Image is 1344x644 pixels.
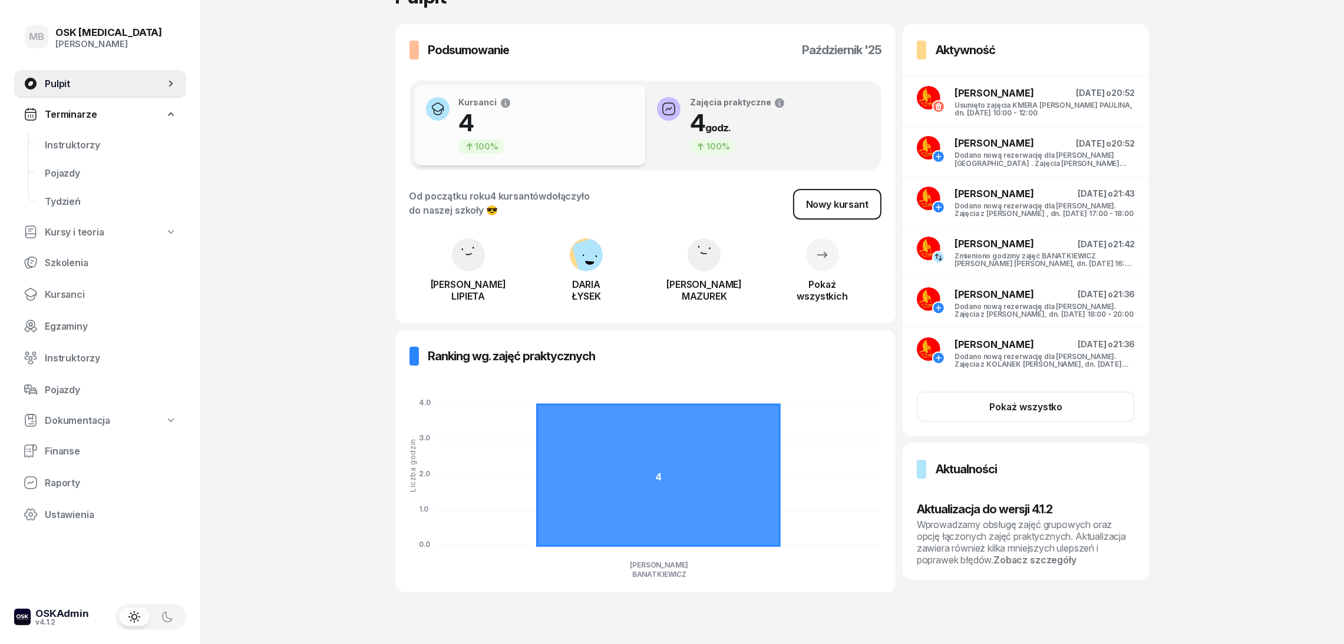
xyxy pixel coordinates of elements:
div: Kursanci [459,97,511,109]
a: [PERSON_NAME]MAZUREK [645,262,763,302]
span: 21:36 [1113,339,1135,349]
div: Dodano nową rezerwację dla [PERSON_NAME][GEOGRAPHIC_DATA] . Zajęcia [PERSON_NAME] PAULINA, dn. [D... [955,151,1135,167]
h3: Ranking wg. zajęć praktycznych [428,347,596,366]
span: Ustawienia [45,509,177,520]
button: Zajęcia praktyczne4godz.100% [645,85,877,165]
div: Dodano nową rezerwację dla [PERSON_NAME]. Zajęcia z KOLANEK [PERSON_NAME], dn. [DATE] 16:00 - 18:00 [955,353,1135,368]
a: Pokażwszystkich [763,253,881,302]
span: Kursanci [45,289,177,300]
img: logo-banan.jpg [917,237,940,260]
span: [PERSON_NAME] [955,188,1034,200]
div: Dodano nową rezerwację dla [PERSON_NAME]. Zajęcia z [PERSON_NAME], dn. [DATE] 18:00 - 20:00 [955,303,1135,318]
a: Instruktorzy [35,131,186,159]
button: Kursanci4100% [414,85,646,165]
span: [PERSON_NAME] [955,288,1034,300]
div: Liczba godzin [408,439,416,492]
img: logo-banan.jpg [917,86,940,109]
img: logo-banan.jpg [917,337,940,361]
a: Egzaminy [14,312,186,340]
div: 100% [459,140,504,154]
h3: Aktywność [936,41,995,59]
a: Pulpit [14,69,186,98]
div: [PERSON_NAME] [55,39,162,49]
div: Od początku roku dołączyło do naszej szkoły 😎 [410,189,590,217]
div: Pokaż wszystko [989,401,1063,413]
tspan: BANATKIEWICZ [632,570,686,579]
h1: 4 [690,109,785,137]
div: Nowy kursant [806,199,869,210]
span: Pulpit [45,78,165,89]
div: Zajęcia praktyczne [690,97,785,109]
div: OSKAdmin [35,609,89,619]
img: logo-banan.jpg [917,187,940,210]
a: Instruktorzy [14,344,186,372]
span: [PERSON_NAME] [955,338,1034,350]
span: 4 kursantów [490,190,546,202]
a: Pojazdy [35,159,186,187]
a: Aktywność[PERSON_NAME][DATE] o20:52Usunięto zajęcia KMERA [PERSON_NAME] PAULINA, dn. [DATE] 10:00... [903,24,1150,436]
span: 21:43 [1113,188,1135,198]
tspan: 2.0 [418,469,430,478]
span: Egzaminy [45,321,177,332]
div: Zmieniono godziny zajęć BANATKIEWICZ [PERSON_NAME] [PERSON_NAME], dn. [DATE] 16:00 - 18:00 na 16:... [955,252,1135,267]
a: Kursanci [14,280,186,308]
small: godz. [705,122,731,134]
div: v4.1.2 [35,619,89,626]
img: logo-banan.jpg [917,136,940,160]
span: Terminarze [45,109,97,120]
div: Dodano nową rezerwację dla [PERSON_NAME]. Zajęcia z [PERSON_NAME] , dn. [DATE] 17:00 - 18:00 [955,202,1135,217]
a: Pojazdy [14,376,186,404]
span: Instruktorzy [45,353,177,364]
a: Ustawienia [14,500,186,529]
span: Finanse [45,446,177,457]
a: Nowy kursant [793,189,881,220]
span: [DATE] o [1076,138,1112,148]
a: Tydzień [35,187,186,215]
span: 20:52 [1111,88,1135,98]
span: Szkolenia [45,257,177,268]
h3: Podsumowanie [428,41,510,59]
div: Usunięto zajęcia KMERA [PERSON_NAME] PAULINA, dn. [DATE] 10:00 - 12:00 [955,101,1135,117]
div: OSK [MEDICAL_DATA] [55,28,162,38]
a: Kursy i teoria [14,219,186,245]
span: [DATE] o [1078,289,1114,299]
tspan: 4.0 [418,398,431,407]
span: [DATE] o [1078,188,1114,198]
span: 20:52 [1111,138,1135,148]
tspan: 3.0 [418,434,430,443]
a: Finanse [14,437,186,465]
a: Terminarze [14,101,186,127]
a: [PERSON_NAME]LIPIETA [410,262,527,302]
span: Dokumentacja [45,415,110,426]
div: [PERSON_NAME] MAZUREK [645,278,763,302]
span: 21:36 [1113,289,1135,299]
a: DARIAŁYSEK [527,262,645,302]
span: Pojazdy [45,384,177,396]
tspan: [PERSON_NAME] [630,560,688,569]
span: [PERSON_NAME] [955,137,1034,149]
div: Wprowadzamy obsługę zajęć grupowych oraz opcję łączonych zajęć praktycznych. Aktualizacja zawiera... [917,519,1135,566]
div: DARIA ŁYSEK [527,278,645,302]
span: [PERSON_NAME] [955,87,1034,99]
h3: Aktualności [936,460,997,479]
span: [DATE] o [1078,239,1114,249]
span: 21:42 [1113,239,1135,249]
span: [DATE] o [1078,339,1114,349]
tspan: 0.0 [418,540,430,549]
a: Raporty [14,469,186,497]
h3: Aktualizacja do wersji 4.1.2 [917,500,1135,519]
div: 100% [690,140,735,154]
img: logo-xs-dark@2x.png [14,609,31,625]
div: [PERSON_NAME] LIPIETA [410,278,527,302]
span: Kursy i teoria [45,227,104,238]
h3: październik '25 [802,41,881,59]
a: AktualnościAktualizacja do wersji 4.1.2Wprowadzamy obsługę zajęć grupowych oraz opcję łączonych z... [903,443,1150,580]
span: Instruktorzy [45,140,177,151]
a: Dokumentacja [14,407,186,433]
a: Szkolenia [14,248,186,277]
h1: 4 [459,109,511,137]
span: [PERSON_NAME] [955,238,1034,250]
span: MB [29,32,45,42]
button: Pokaż wszystko [917,391,1135,422]
div: Pokaż wszystkich [763,278,881,302]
